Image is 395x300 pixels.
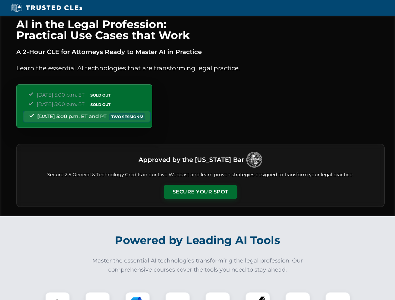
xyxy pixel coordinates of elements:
span: [DATE] 5:00 p.m. ET [37,92,84,98]
p: Secure 2.5 General & Technology Credits in our Live Webcast and learn proven strategies designed ... [24,171,377,178]
h2: Powered by Leading AI Tools [24,229,371,251]
p: Master the essential AI technologies transforming the legal profession. Our comprehensive courses... [88,256,307,274]
span: SOLD OUT [88,92,113,98]
button: Secure Your Spot [164,185,237,199]
p: Learn the essential AI technologies that are transforming legal practice. [16,63,385,73]
span: [DATE] 5:00 p.m. ET [37,101,84,107]
img: Trusted CLEs [9,3,84,12]
p: A 2-Hour CLE for Attorneys Ready to Master AI in Practice [16,47,385,57]
h3: Approved by the [US_STATE] Bar [139,154,244,165]
h1: AI in the Legal Profession: Practical Use Cases that Work [16,19,385,41]
span: SOLD OUT [88,101,113,108]
img: Logo [246,152,262,167]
